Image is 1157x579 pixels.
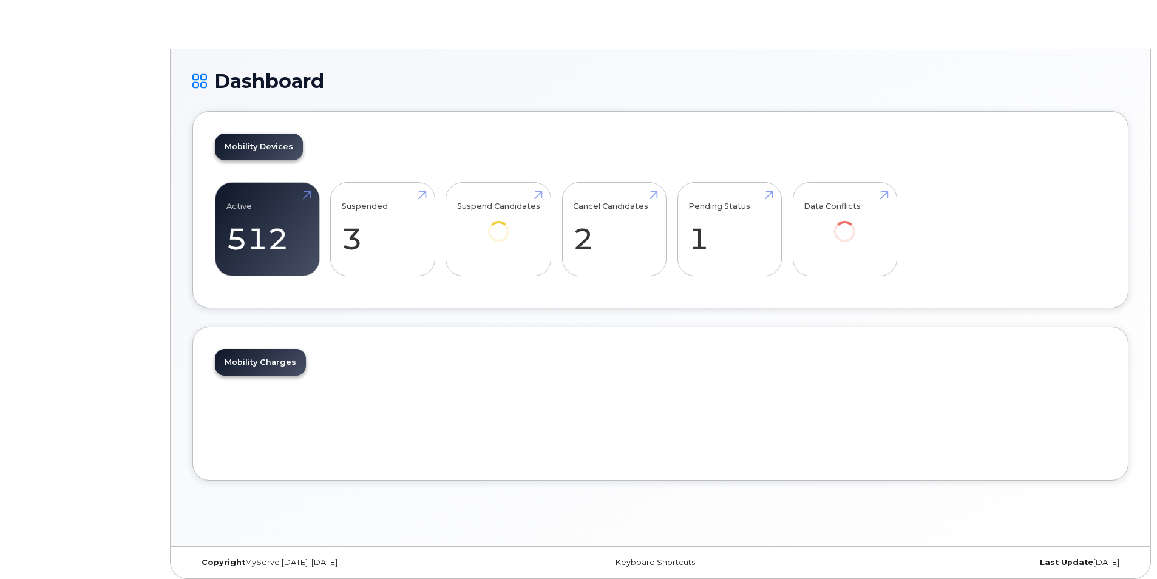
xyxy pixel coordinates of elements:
a: Keyboard Shortcuts [616,558,695,567]
a: Cancel Candidates 2 [573,189,655,269]
h1: Dashboard [192,70,1128,92]
a: Mobility Devices [215,134,303,160]
a: Data Conflicts [804,189,886,259]
a: Suspended 3 [342,189,424,269]
div: [DATE] [816,558,1128,567]
a: Pending Status 1 [688,189,770,269]
a: Suspend Candidates [457,189,540,259]
strong: Copyright [202,558,245,567]
div: MyServe [DATE]–[DATE] [192,558,504,567]
a: Mobility Charges [215,349,306,376]
strong: Last Update [1040,558,1093,567]
a: Active 512 [226,189,308,269]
